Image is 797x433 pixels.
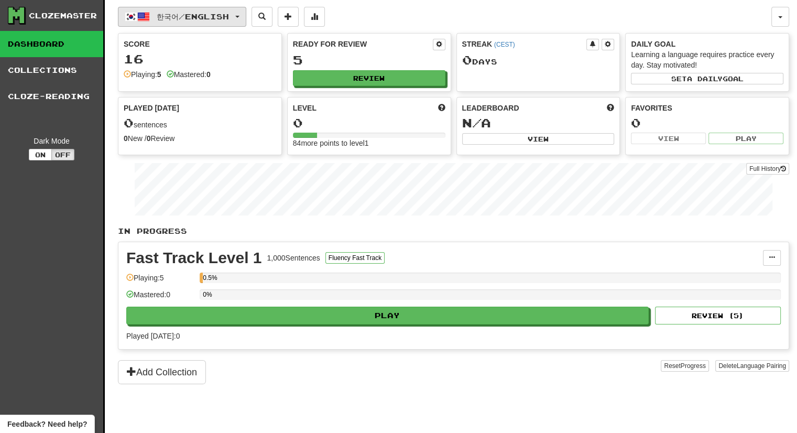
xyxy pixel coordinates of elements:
button: Play [126,307,649,324]
strong: 0 [124,134,128,143]
div: Streak [462,39,587,49]
button: Add Collection [118,360,206,384]
strong: 5 [157,70,161,79]
div: Daily Goal [631,39,783,49]
span: 한국어 / English [157,12,229,21]
span: Score more points to level up [438,103,445,113]
button: Review [293,70,445,86]
span: Open feedback widget [7,419,87,429]
div: 84 more points to level 1 [293,138,445,148]
span: 0 [462,52,472,67]
span: 0 [124,115,134,130]
div: Learning a language requires practice every day. Stay motivated! [631,49,783,70]
button: ResetProgress [661,360,708,372]
button: Off [51,149,74,160]
button: Review (5) [655,307,781,324]
button: Add sentence to collection [278,7,299,27]
span: N/A [462,115,491,130]
button: Search sentences [252,7,272,27]
div: 0 [293,116,445,129]
button: View [631,133,706,144]
button: On [29,149,52,160]
button: DeleteLanguage Pairing [715,360,789,372]
button: View [462,133,615,145]
a: Full History [746,163,789,175]
span: Leaderboard [462,103,519,113]
span: a daily [687,75,723,82]
div: Dark Mode [8,136,95,146]
div: Ready for Review [293,39,433,49]
button: 한국어/English [118,7,246,27]
button: Fluency Fast Track [325,252,385,264]
div: Day s [462,53,615,67]
div: New / Review [124,133,276,144]
a: (CEST) [494,41,515,48]
span: Progress [681,362,706,370]
div: Mastered: [167,69,211,80]
span: Level [293,103,316,113]
div: sentences [124,116,276,130]
div: 1,000 Sentences [267,253,320,263]
div: Mastered: 0 [126,289,194,307]
button: More stats [304,7,325,27]
span: This week in points, UTC [607,103,614,113]
span: Language Pairing [737,362,786,370]
div: 5 [293,53,445,67]
div: 16 [124,52,276,66]
span: Played [DATE] [124,103,179,113]
strong: 0 [147,134,151,143]
div: 0 [631,116,783,129]
button: Seta dailygoal [631,73,783,84]
div: Favorites [631,103,783,113]
strong: 0 [206,70,211,79]
div: Playing: [124,69,161,80]
p: In Progress [118,226,789,236]
div: Playing: 5 [126,273,194,290]
span: Played [DATE]: 0 [126,332,180,340]
div: Score [124,39,276,49]
div: Clozemaster [29,10,97,21]
div: Fast Track Level 1 [126,250,262,266]
button: Play [708,133,783,144]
